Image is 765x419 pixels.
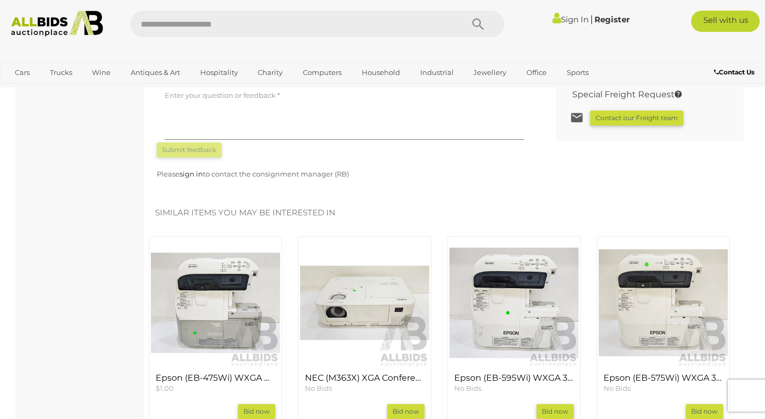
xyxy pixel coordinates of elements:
img: NEC (M363X) XGA Conference Room Projector [300,238,429,367]
img: Epson (EB-575Wi) WXGA 3LCD Projector [599,238,728,367]
p: No Bids [454,383,574,393]
a: Bid now [238,404,275,419]
a: Wine [85,64,117,81]
span: | [590,13,593,25]
a: NEC (M363X) XGA Conference Room Projector No Bids [305,373,424,393]
h4: Epson (EB-595Wi) WXGA 3LCD Projector [454,373,574,383]
h2: Similar items you may be interested in [155,208,724,217]
a: Jewellery [466,64,513,81]
p: No Bids [603,383,723,393]
a: sign in [180,170,203,178]
a: Trucks [43,64,79,81]
b: Contact Us [714,68,754,76]
button: Submit feedback [157,143,222,157]
button: Contact our Freight team [590,111,683,125]
a: Contact Us [714,66,757,78]
a: Household [355,64,407,81]
a: Sports [560,64,596,81]
p: $1.00 [156,383,275,393]
a: [GEOGRAPHIC_DATA] [8,81,97,99]
a: Hospitality [193,64,245,81]
h4: Epson (EB-575Wi) WXGA 3LCD Projector [603,373,723,383]
a: Epson (EB-575Wi) WXGA 3LCD Projector No Bids [603,373,723,393]
img: Allbids.com.au [6,11,109,37]
h4: Epson (EB-475Wi) WXGA Ultra Short Throw Projector [156,373,275,383]
p: No Bids [305,383,424,393]
h4: NEC (M363X) XGA Conference Room Projector [305,373,424,383]
a: Epson (EB-595Wi) WXGA 3LCD Projector No Bids [454,373,574,393]
a: Register [594,14,630,24]
a: Cars [8,64,37,81]
a: Computers [296,64,348,81]
a: Bid now [686,404,723,419]
a: Sell with us [691,11,760,32]
img: Epson (EB-475Wi) WXGA Ultra Short Throw Projector [151,238,280,367]
a: Sign In [552,14,589,24]
a: Industrial [413,64,461,81]
a: Epson (EB-475Wi) WXGA Ultra Short Throw Projector $1.00 [156,373,275,393]
a: Antiques & Art [124,64,187,81]
a: Bid now [537,404,574,419]
h2: Special Freight Request [572,90,712,99]
img: Epson (EB-595Wi) WXGA 3LCD Projector [449,238,579,367]
a: Office [520,64,554,81]
p: Please to contact the consignment manager (RB) [157,168,532,180]
a: Charity [251,64,290,81]
a: Bid now [387,404,424,419]
button: Search [452,11,505,37]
